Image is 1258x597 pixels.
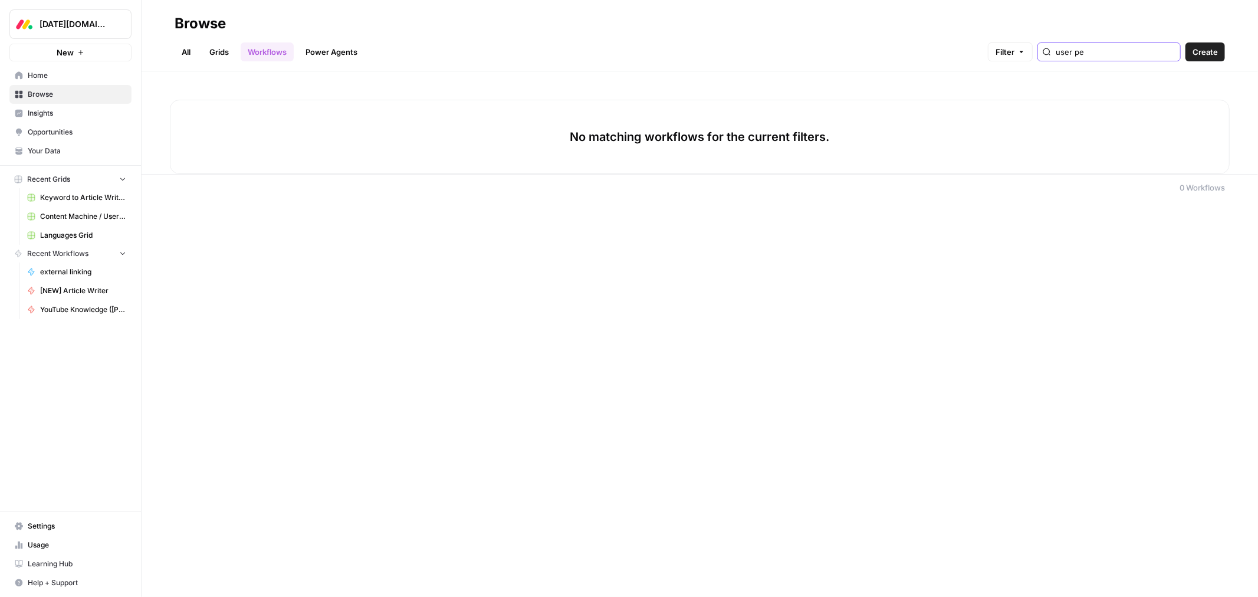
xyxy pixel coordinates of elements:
a: Languages Grid [22,226,132,245]
span: Opportunities [28,127,126,137]
span: Create [1193,46,1218,58]
span: YouTube Knowledge ([PERSON_NAME]) [40,304,126,315]
span: Recent Workflows [27,248,88,259]
img: Monday.com Logo [14,14,35,35]
span: Insights [28,108,126,119]
a: Workflows [241,42,294,61]
span: Recent Grids [27,174,70,185]
span: Settings [28,521,126,532]
a: Power Agents [298,42,364,61]
span: external linking [40,267,126,277]
button: New [9,44,132,61]
button: Recent Grids [9,170,132,188]
a: Your Data [9,142,132,160]
a: YouTube Knowledge ([PERSON_NAME]) [22,300,132,319]
a: Settings [9,517,132,536]
span: Languages Grid [40,230,126,241]
span: New [57,47,74,58]
span: Home [28,70,126,81]
a: Learning Hub [9,555,132,573]
a: Browse [9,85,132,104]
span: Usage [28,540,126,550]
a: Usage [9,536,132,555]
a: All [175,42,198,61]
input: Search [1056,46,1175,58]
a: Home [9,66,132,85]
span: [DATE][DOMAIN_NAME] [40,18,111,30]
span: [NEW] Article Writer [40,286,126,296]
a: Content Machine / User Persona Content [22,207,132,226]
a: [NEW] Article Writer [22,281,132,300]
div: Browse [175,14,226,33]
span: Content Machine / User Persona Content [40,211,126,222]
a: Keyword to Article Writer Grid [22,188,132,207]
p: No matching workflows for the current filters. [570,129,830,145]
div: 0 Workflows [1180,182,1225,193]
span: Keyword to Article Writer Grid [40,192,126,203]
span: Learning Hub [28,559,126,569]
button: Workspace: Monday.com [9,9,132,39]
span: Browse [28,89,126,100]
button: Help + Support [9,573,132,592]
a: Insights [9,104,132,123]
span: Help + Support [28,578,126,588]
a: Opportunities [9,123,132,142]
span: Your Data [28,146,126,156]
span: Filter [996,46,1014,58]
button: Recent Workflows [9,245,132,263]
a: Grids [202,42,236,61]
button: Filter [988,42,1033,61]
a: external linking [22,263,132,281]
button: Create [1185,42,1225,61]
